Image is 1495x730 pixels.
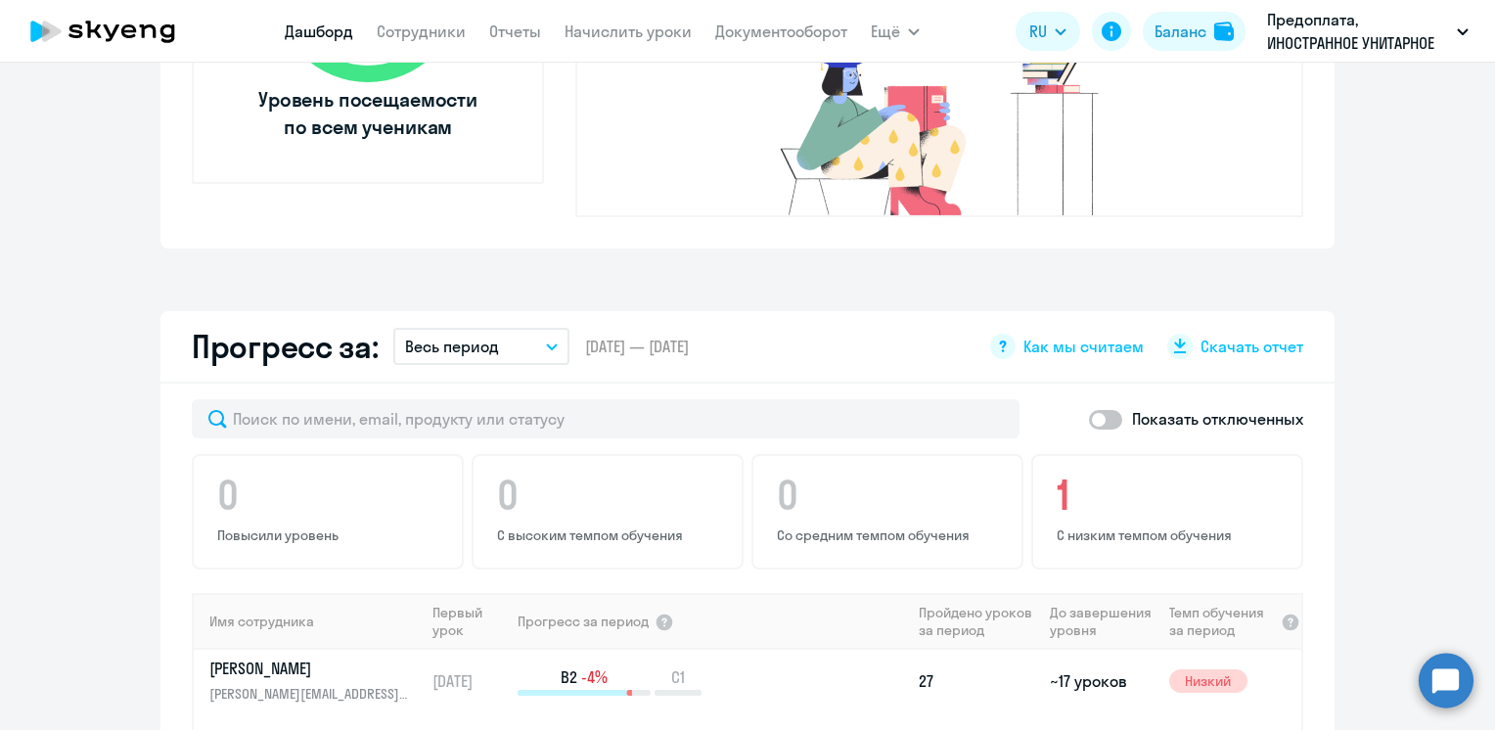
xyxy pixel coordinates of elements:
a: Сотрудники [377,22,466,41]
img: balance [1214,22,1234,41]
span: Ещё [871,20,900,43]
button: RU [1016,12,1080,51]
p: С низким темпом обучения [1057,526,1284,544]
th: Имя сотрудника [194,593,425,650]
a: [PERSON_NAME][PERSON_NAME][EMAIL_ADDRESS][DOMAIN_NAME] [209,658,424,705]
th: До завершения уровня [1042,593,1160,650]
h2: Прогресс за: [192,327,378,366]
p: Весь период [405,335,499,358]
span: -4% [581,666,608,688]
p: Предоплата, ИНОСТРАННОЕ УНИТАРНОЕ ПРЕДПРИЯТИЕ ДИСКОМ [1267,8,1449,55]
p: Показать отключенных [1132,407,1303,431]
span: Низкий [1169,669,1247,693]
input: Поиск по имени, email, продукту или статусу [192,399,1019,438]
span: Скачать отчет [1201,336,1303,357]
a: Документооборот [715,22,847,41]
a: Начислить уроки [565,22,692,41]
th: Первый урок [425,593,516,650]
span: Темп обучения за период [1169,604,1275,639]
a: Отчеты [489,22,541,41]
td: 27 [911,650,1042,712]
td: ~17 уроков [1042,650,1160,712]
td: [DATE] [425,650,516,712]
p: [PERSON_NAME][EMAIL_ADDRESS][DOMAIN_NAME] [209,683,411,705]
h4: 1 [1057,472,1284,519]
button: Ещё [871,12,920,51]
img: no-truants [744,35,1136,215]
span: B2 [561,666,577,688]
span: [DATE] — [DATE] [585,336,689,357]
button: Балансbalance [1143,12,1246,51]
span: Прогресс за период [518,613,649,630]
button: Весь период [393,328,569,365]
p: [PERSON_NAME] [209,658,411,679]
span: Уровень посещаемости по всем ученикам [255,86,480,141]
span: C1 [671,666,685,688]
span: RU [1029,20,1047,43]
span: Как мы считаем [1023,336,1144,357]
button: Предоплата, ИНОСТРАННОЕ УНИТАРНОЕ ПРЕДПРИЯТИЕ ДИСКОМ [1257,8,1478,55]
a: Дашборд [285,22,353,41]
th: Пройдено уроков за период [911,593,1042,650]
div: Баланс [1155,20,1206,43]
